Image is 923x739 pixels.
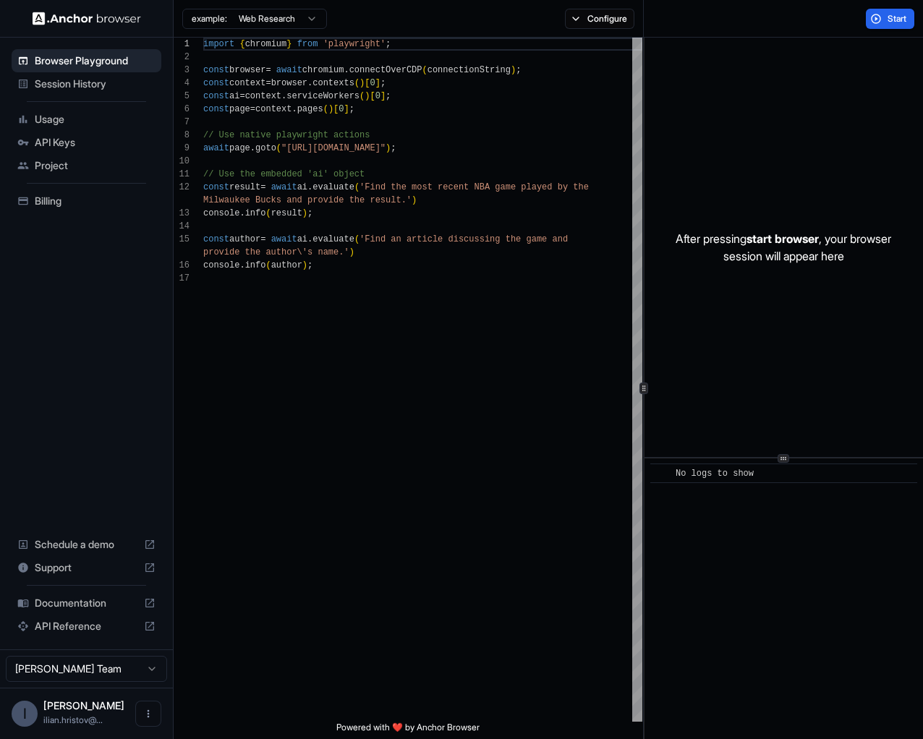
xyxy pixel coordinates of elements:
[360,78,365,88] span: )
[307,78,312,88] span: .
[265,65,271,75] span: =
[375,91,380,101] span: 0
[135,701,161,727] button: Open menu
[174,51,190,64] div: 2
[174,38,190,51] div: 1
[174,155,190,168] div: 10
[302,260,307,270] span: )
[174,272,190,285] div: 17
[888,13,908,25] span: Start
[35,619,138,633] span: API Reference
[203,169,365,179] span: // Use the embedded 'ai' object
[292,104,297,114] span: .
[12,615,161,638] div: API Reference
[35,596,138,610] span: Documentation
[174,116,190,129] div: 7
[360,182,589,192] span: 'Find the most recent NBA game played by the
[307,182,312,192] span: .
[203,260,239,270] span: console
[286,91,360,101] span: serviceWorkers
[297,39,318,49] span: from
[386,39,391,49] span: ;
[312,78,354,88] span: contexts
[35,54,156,68] span: Browser Playground
[255,104,292,114] span: context
[250,143,255,153] span: .
[203,65,229,75] span: const
[203,130,370,140] span: // Use native playwright actions
[260,234,265,244] span: =
[192,13,227,25] span: example:
[174,207,190,220] div: 13
[203,39,234,49] span: import
[174,259,190,272] div: 16
[174,77,190,90] div: 4
[43,699,124,712] span: Ilian Hristov
[354,78,360,88] span: (
[35,112,156,127] span: Usage
[565,9,635,29] button: Configure
[286,39,292,49] span: }
[747,231,819,246] span: start browser
[229,182,260,192] span: result
[370,91,375,101] span: [
[365,78,370,88] span: [
[245,39,287,49] span: chromium
[203,143,229,153] span: await
[12,154,161,177] div: Project
[229,104,250,114] span: page
[12,591,161,615] div: Documentation
[312,182,354,192] span: evaluate
[265,208,271,218] span: (
[174,90,190,103] div: 5
[339,104,344,114] span: 0
[239,208,244,218] span: .
[12,49,161,72] div: Browser Playground
[203,195,412,205] span: Milwaukee Bucks and provide the result.'
[174,64,190,77] div: 3
[35,537,138,552] span: Schedule a demo
[323,104,328,114] span: (
[276,143,281,153] span: (
[203,91,229,101] span: const
[265,260,271,270] span: (
[12,108,161,131] div: Usage
[516,65,521,75] span: ;
[174,103,190,116] div: 6
[354,182,360,192] span: (
[35,194,156,208] span: Billing
[344,104,349,114] span: ]
[365,91,370,101] span: )
[333,104,339,114] span: [
[255,143,276,153] span: goto
[12,701,38,727] div: I
[412,195,417,205] span: )
[245,260,266,270] span: info
[203,234,229,244] span: const
[328,104,333,114] span: )
[203,247,349,257] span: provide the author\'s name.'
[260,182,265,192] span: =
[302,65,344,75] span: chromium
[203,78,229,88] span: const
[35,560,138,575] span: Support
[245,91,281,101] span: context
[12,72,161,95] div: Session History
[174,220,190,233] div: 14
[271,78,307,88] span: browser
[336,722,480,739] span: Powered with ❤️ by Anchor Browser
[307,260,312,270] span: ;
[380,91,386,101] span: ]
[12,556,161,579] div: Support
[229,234,260,244] span: author
[312,234,354,244] span: evaluate
[12,189,161,213] div: Billing
[271,182,297,192] span: await
[174,168,190,181] div: 11
[174,142,190,155] div: 9
[360,91,365,101] span: (
[281,143,386,153] span: "[URL][DOMAIN_NAME]"
[297,182,307,192] span: ai
[658,466,665,481] span: ​
[349,65,422,75] span: connectOverCDP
